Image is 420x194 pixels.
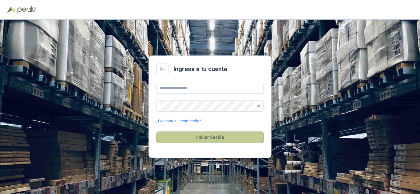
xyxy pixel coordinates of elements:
img: Peakr [17,6,37,13]
a: ¿Olvidaste tu contraseña? [156,118,201,124]
span: eye-invisible [256,104,260,108]
img: Logo [7,7,16,13]
button: Iniciar Sesión [156,131,264,143]
h2: Ingresa a tu cuenta [173,64,227,74]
